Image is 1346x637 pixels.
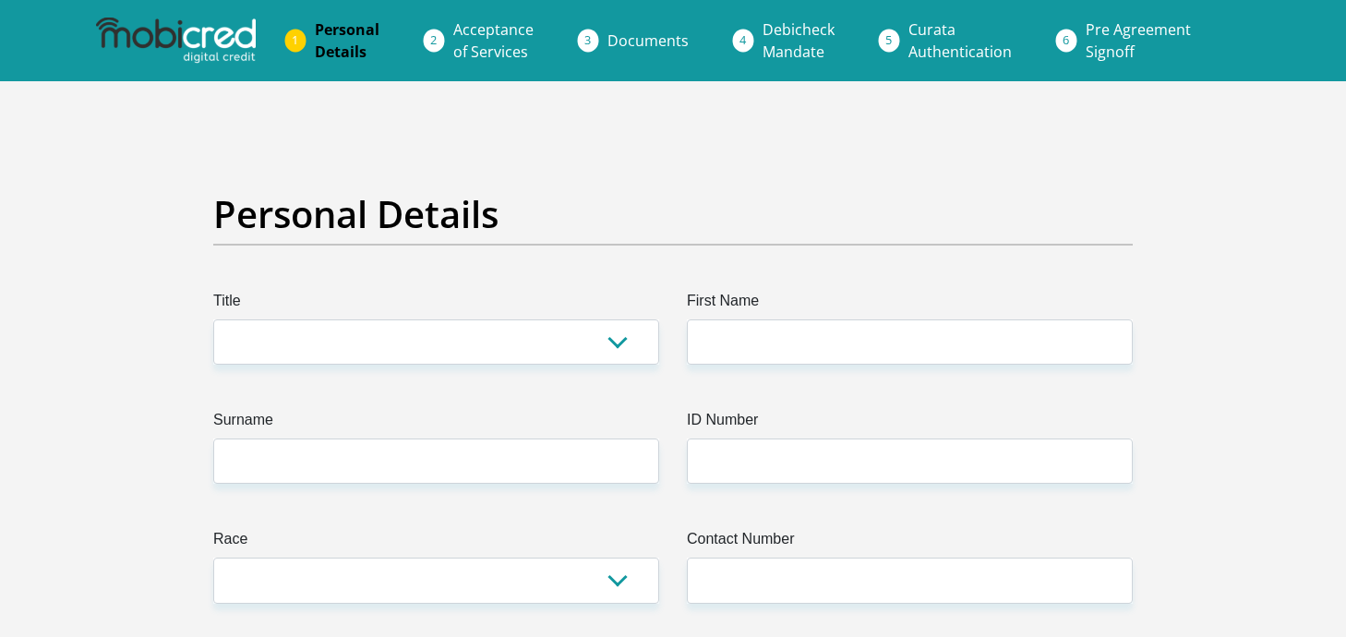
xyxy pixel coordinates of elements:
input: Surname [213,439,659,484]
img: mobicred logo [96,18,255,64]
label: Contact Number [687,528,1133,558]
a: Acceptanceof Services [439,11,548,70]
label: First Name [687,290,1133,319]
a: Documents [593,22,703,59]
a: DebicheckMandate [748,11,849,70]
span: Acceptance of Services [453,19,534,62]
label: Race [213,528,659,558]
span: Documents [607,30,689,51]
span: Debicheck Mandate [763,19,835,62]
a: CurataAuthentication [894,11,1027,70]
input: First Name [687,319,1133,365]
span: Personal Details [315,19,379,62]
label: ID Number [687,409,1133,439]
span: Curata Authentication [908,19,1012,62]
label: Title [213,290,659,319]
label: Surname [213,409,659,439]
h2: Personal Details [213,192,1133,236]
a: Pre AgreementSignoff [1071,11,1206,70]
a: PersonalDetails [300,11,394,70]
span: Pre Agreement Signoff [1086,19,1191,62]
input: ID Number [687,439,1133,484]
input: Contact Number [687,558,1133,603]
